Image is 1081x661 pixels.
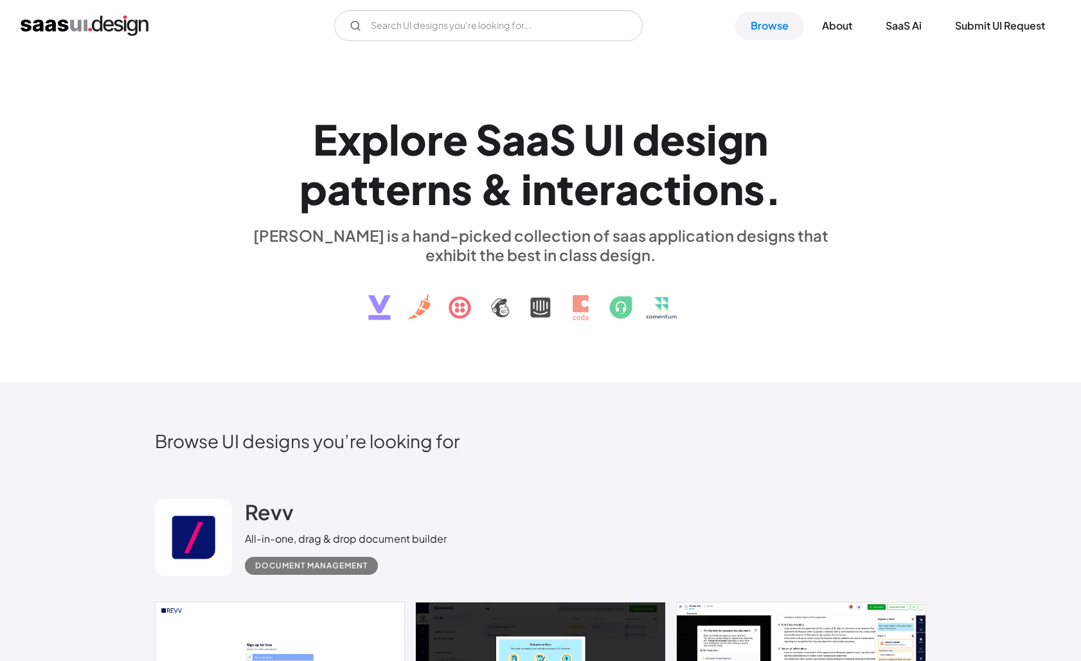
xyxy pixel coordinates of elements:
a: Revv [245,499,294,531]
div: Document Management [255,558,368,574]
form: Email Form [334,10,643,41]
div: l [389,114,400,164]
div: t [351,164,368,213]
div: e [574,164,599,213]
div: c [639,164,664,213]
div: . [765,164,782,213]
div: r [599,164,615,213]
div: t [557,164,574,213]
a: SaaS Ai [870,12,937,40]
div: p [299,164,327,213]
div: I [613,114,625,164]
div: & [480,164,514,213]
div: p [361,114,389,164]
div: x [337,114,361,164]
div: r [427,114,443,164]
div: a [327,164,351,213]
a: Browse [735,12,804,40]
div: i [706,114,717,164]
div: g [717,114,744,164]
img: text, icon, saas logo [346,264,735,331]
div: r [411,164,427,213]
div: a [615,164,639,213]
div: s [685,114,706,164]
div: e [443,114,468,164]
a: Submit UI Request [940,12,1060,40]
h2: Revv [245,499,294,525]
div: i [521,164,532,213]
div: E [313,114,337,164]
div: [PERSON_NAME] is a hand-picked collection of saas application designs that exhibit the best in cl... [245,226,836,264]
div: o [400,114,427,164]
div: U [584,114,613,164]
div: All-in-one, drag & drop document builder [245,531,447,547]
div: n [532,164,557,213]
div: S [476,114,502,164]
div: e [660,114,685,164]
h2: Browse UI designs you’re looking for [155,430,926,452]
div: e [386,164,411,213]
input: Search UI designs you're looking for... [334,10,643,41]
div: a [526,114,549,164]
a: home [21,15,148,36]
div: t [664,164,681,213]
div: n [719,164,744,213]
div: a [502,114,526,164]
div: n [427,164,451,213]
div: s [744,164,765,213]
div: n [744,114,768,164]
div: S [549,114,576,164]
div: s [451,164,472,213]
div: o [692,164,719,213]
a: About [807,12,868,40]
h1: Explore SaaS UI design patterns & interactions. [245,114,836,213]
div: d [632,114,660,164]
div: i [681,164,692,213]
div: t [368,164,386,213]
